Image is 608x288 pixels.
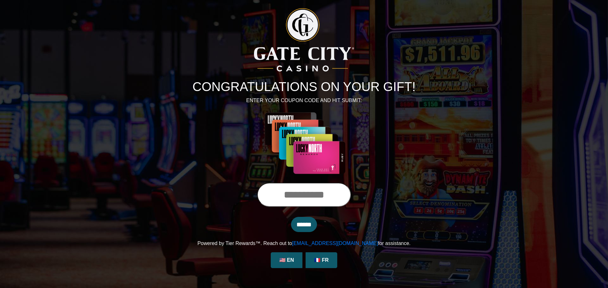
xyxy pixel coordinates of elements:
[128,79,480,94] h1: CONGRATULATIONS ON YOUR GIFT!
[269,252,339,268] div: Language Selection
[306,252,337,268] a: 🇫🇷 FR
[271,252,302,268] a: 🇺🇸 EN
[248,112,360,175] img: Center Image
[292,241,378,246] a: [EMAIL_ADDRESS][DOMAIN_NAME]
[128,97,480,104] p: ENTER YOUR COUPON CODE AND HIT SUBMIT:
[197,241,410,246] span: Powered by Tier Rewards™. Reach out to for assistance.
[254,8,354,71] img: Logo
